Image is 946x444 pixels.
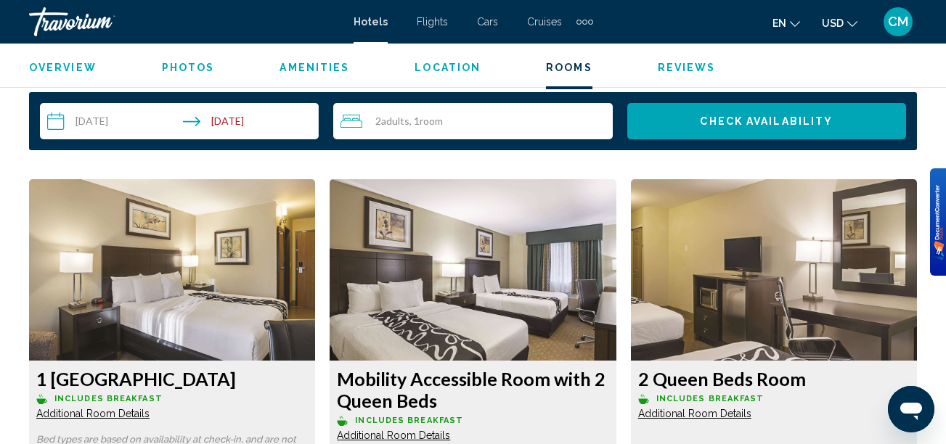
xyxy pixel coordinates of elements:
[330,179,616,361] img: 64113896-f588-45c1-af39-0fe5b01f02a4.jpeg
[375,115,409,127] span: 2
[879,7,917,37] button: User Menu
[354,16,388,28] a: Hotels
[40,103,906,139] div: Search widget
[29,179,315,361] img: 90f5e3db-6b38-4f80-9461-68cd6f2167e5.jpeg
[627,103,906,139] button: Check Availability
[29,7,339,36] a: Travorium
[355,416,463,425] span: Includes Breakfast
[280,62,349,73] span: Amenities
[658,62,716,73] span: Reviews
[822,17,844,29] span: USD
[546,62,592,73] span: Rooms
[822,12,857,33] button: Change currency
[477,16,498,28] a: Cars
[162,62,215,73] span: Photos
[333,103,612,139] button: Travelers: 2 adults, 0 children
[415,61,481,74] button: Location
[381,115,409,127] span: Adults
[420,115,443,127] span: Room
[337,368,608,411] h3: Mobility Accessible Room with 2 Queen Beds
[40,103,319,139] button: Check-in date: Sep 5, 2025 Check-out date: Sep 10, 2025
[631,179,917,361] img: 5291d403-b0f0-4c62-83d2-eb374ffc012b.jpeg
[409,115,443,127] span: , 1
[638,408,751,419] span: Additional Room Details
[29,61,97,74] button: Overview
[546,61,592,74] button: Rooms
[162,61,215,74] button: Photos
[527,16,562,28] a: Cruises
[337,429,450,441] span: Additional Room Details
[888,386,934,432] iframe: Button to launch messaging window
[934,185,945,260] img: BKR5lM0sgkDqAAAAAElFTkSuQmCC
[36,408,150,419] span: Additional Room Details
[638,368,910,390] h3: 2 Queen Beds Room
[658,61,716,74] button: Reviews
[417,16,448,28] a: Flights
[36,368,308,390] h3: 1 [GEOGRAPHIC_DATA]
[772,12,800,33] button: Change language
[280,61,349,74] button: Amenities
[576,10,593,33] button: Extra navigation items
[656,394,764,403] span: Includes Breakfast
[415,62,481,73] span: Location
[700,116,833,128] span: Check Availability
[888,15,908,29] span: CM
[29,62,97,73] span: Overview
[54,394,163,403] span: Includes Breakfast
[772,17,786,29] span: en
